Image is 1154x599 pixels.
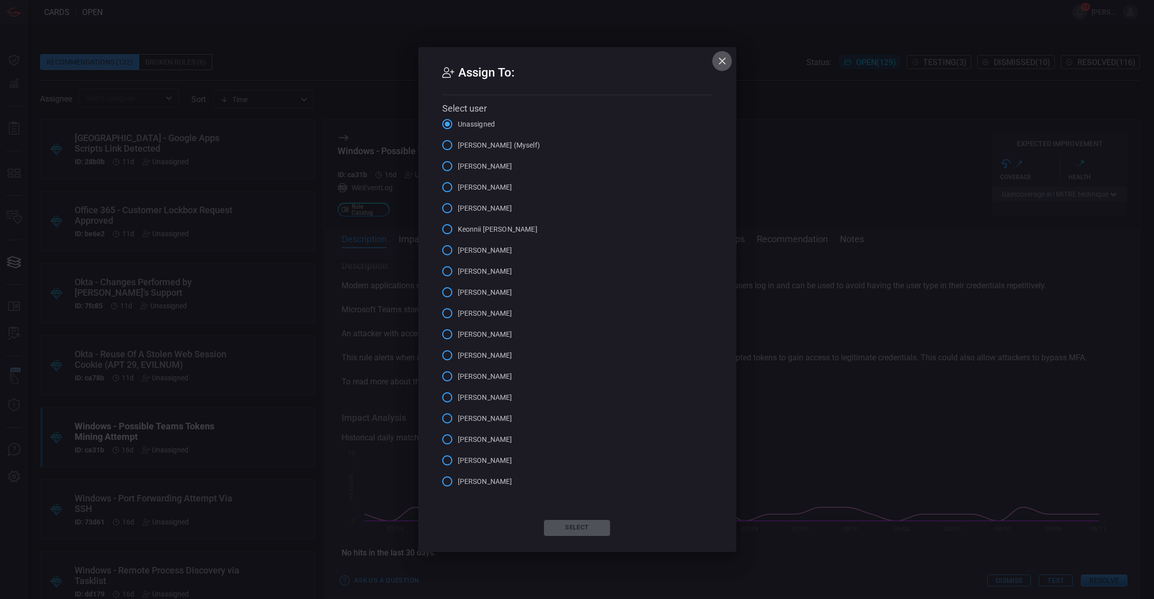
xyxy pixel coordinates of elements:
span: [PERSON_NAME] [458,476,512,487]
span: [PERSON_NAME] [458,392,512,403]
span: [PERSON_NAME] [458,203,512,214]
span: [PERSON_NAME] [458,329,512,340]
span: [PERSON_NAME] [458,413,512,424]
span: [PERSON_NAME] [458,455,512,466]
span: [PERSON_NAME] [458,161,512,172]
span: [PERSON_NAME] [458,287,512,298]
span: Unassigned [458,119,495,130]
span: [PERSON_NAME] [458,182,512,193]
span: [PERSON_NAME] [458,434,512,445]
span: [PERSON_NAME] [458,371,512,382]
span: [PERSON_NAME] [458,266,512,277]
span: Select user [442,103,487,114]
span: [PERSON_NAME] (Myself) [458,140,540,151]
span: [PERSON_NAME] [458,308,512,319]
span: Keonnii [PERSON_NAME] [458,224,537,235]
span: [PERSON_NAME] [458,350,512,361]
span: [PERSON_NAME] [458,245,512,256]
h2: Assign To: [442,63,712,95]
